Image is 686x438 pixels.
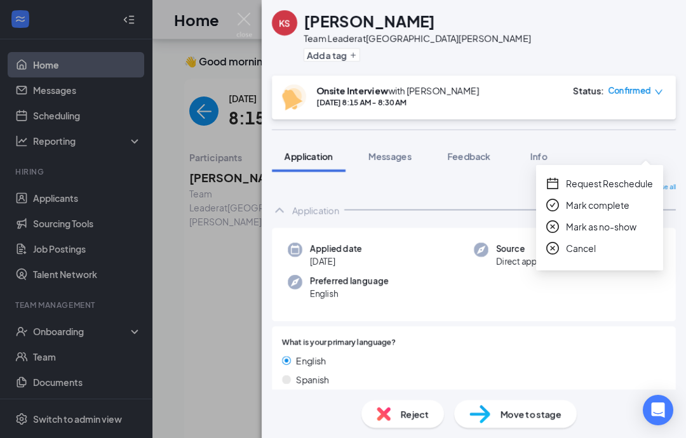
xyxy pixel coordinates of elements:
span: Direct application, Careers page [496,255,622,268]
span: Move to stage [501,407,562,421]
b: Onsite Interview [316,85,388,96]
span: Request Reschedule [566,176,653,190]
span: Reject [401,407,429,421]
div: Team Leader at [GEOGRAPHIC_DATA][PERSON_NAME] [304,32,531,44]
span: English [310,288,389,300]
button: PlusAdd a tag [304,48,360,62]
span: Mark complete [566,198,629,212]
span: [DATE] [310,255,362,268]
span: down [654,88,663,96]
div: Application [292,204,339,216]
div: KS [279,17,290,29]
div: Open Intercom Messenger [643,395,673,425]
span: Application [285,150,333,162]
span: Messages [368,150,412,162]
div: [DATE] 8:15 AM - 8:30 AM [316,97,479,108]
span: Mark as no-show [566,220,636,234]
span: What is your primary language? [282,336,396,348]
span: Source [496,242,622,255]
div: Status : [573,84,604,97]
svg: Plus [349,51,357,59]
span: Spanish [296,373,329,387]
span: check-circle [546,199,559,211]
span: Feedback [447,150,490,162]
span: English [296,354,326,368]
div: with [PERSON_NAME] [316,84,479,97]
h1: [PERSON_NAME] [304,10,435,32]
span: Cancel [566,241,596,255]
svg: ChevronUp [272,202,287,218]
span: close-circle [546,220,559,233]
span: Confirmed [608,84,651,97]
span: Preferred language [310,275,389,288]
span: Applied date [310,242,362,255]
span: Info [530,150,548,162]
span: close-circle [546,242,559,255]
span: calendar [546,177,559,190]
